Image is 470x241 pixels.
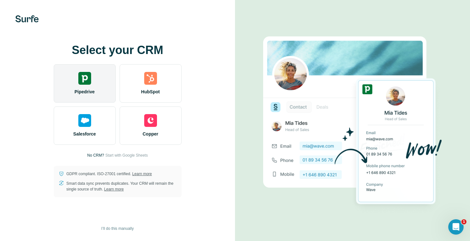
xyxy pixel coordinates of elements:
h1: Select your CRM [54,44,182,57]
span: Copper [143,131,158,137]
img: copper's logo [144,114,157,127]
span: HubSpot [141,89,160,95]
span: Pipedrive [74,89,95,95]
img: PIPEDRIVE image [263,26,442,215]
p: GDPR compliant. ISO-27001 certified. [67,171,152,177]
a: Learn more [132,172,152,176]
span: I’ll do this manually [101,226,134,231]
span: 1 [461,219,466,224]
img: Surfe's logo [15,15,39,22]
button: Start with Google Sheets [105,152,148,158]
p: Smart data sync prevents duplicates. Your CRM will remain the single source of truth. [67,181,176,192]
iframe: Intercom live chat [448,219,464,235]
img: pipedrive's logo [78,72,91,85]
a: Learn more [104,187,124,191]
button: I’ll do this manually [97,224,138,233]
img: hubspot's logo [144,72,157,85]
p: No CRM? [87,152,104,158]
img: salesforce's logo [78,114,91,127]
span: Salesforce [73,131,96,137]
